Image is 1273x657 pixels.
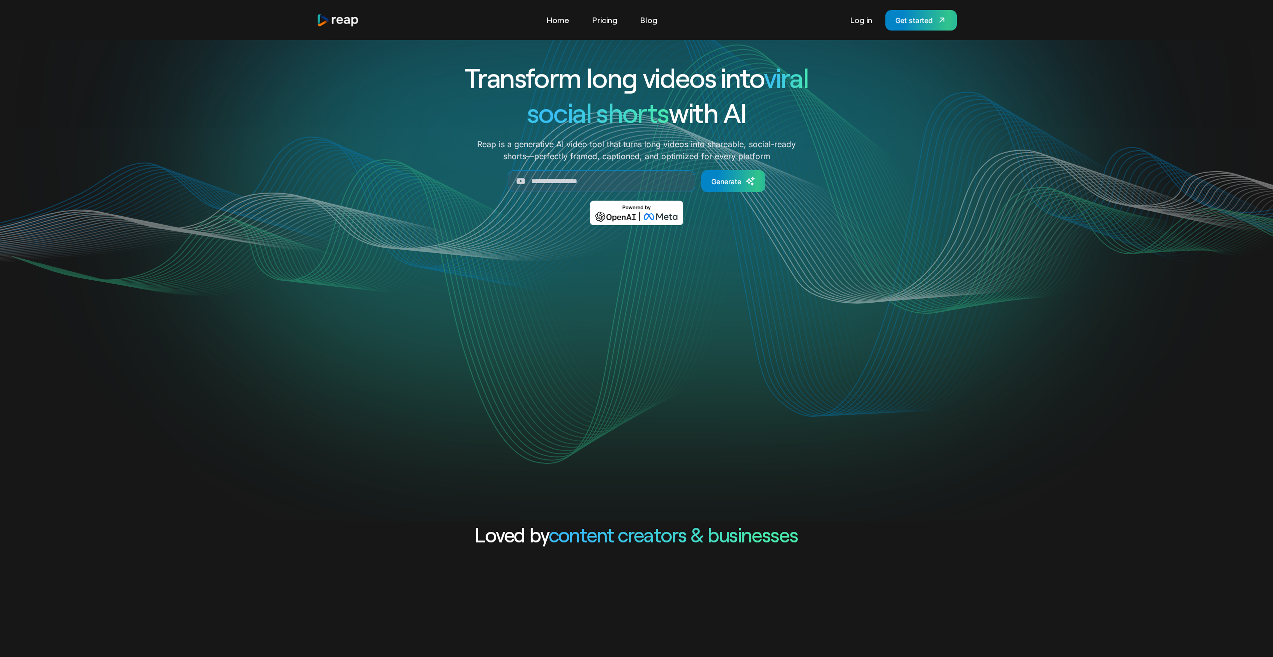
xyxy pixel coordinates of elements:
a: Home [542,12,574,28]
a: Get started [885,10,957,31]
a: home [317,14,360,27]
span: social shorts [527,96,669,129]
img: reap logo [317,14,360,27]
a: Pricing [587,12,622,28]
h1: Transform long videos into [429,60,845,95]
a: Blog [635,12,662,28]
p: Reap is a generative AI video tool that turns long videos into shareable, social-ready shorts—per... [477,138,796,162]
form: Generate Form [429,170,845,192]
div: Get started [895,15,933,26]
div: Generate [711,176,741,187]
a: Generate [701,170,765,192]
span: content creators & businesses [549,522,798,546]
img: Powered by OpenAI & Meta [590,201,683,225]
video: Your browser does not support the video tag. [435,240,838,441]
a: Log in [845,12,877,28]
span: viral [764,61,808,94]
h1: with AI [429,95,845,130]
